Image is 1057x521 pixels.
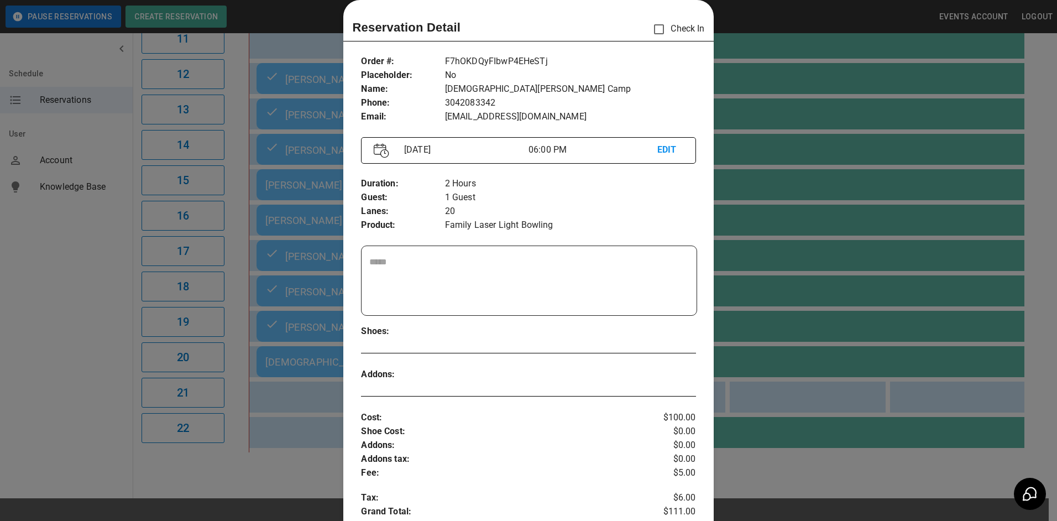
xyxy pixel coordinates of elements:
[640,491,696,505] p: $6.00
[361,177,444,191] p: Duration :
[640,439,696,452] p: $0.00
[361,69,444,82] p: Placeholder :
[361,368,444,382] p: Addons :
[361,491,640,505] p: Tax :
[361,466,640,480] p: Fee :
[361,411,640,425] p: Cost :
[640,411,696,425] p: $100.00
[361,452,640,466] p: Addons tax :
[352,18,461,37] p: Reservation Detail
[445,205,696,218] p: 20
[528,143,657,157] p: 06:00 PM
[445,191,696,205] p: 1 Guest
[445,55,696,69] p: F7hOKDQyFIbwP4EHeSTj
[640,466,696,480] p: $5.00
[657,143,683,157] p: EDIT
[361,55,444,69] p: Order # :
[361,439,640,452] p: Addons :
[647,18,704,41] p: Check In
[640,425,696,439] p: $0.00
[361,82,444,96] p: Name :
[361,96,444,110] p: Phone :
[361,205,444,218] p: Lanes :
[361,191,444,205] p: Guest :
[445,218,696,232] p: Family Laser Light Bowling
[445,82,696,96] p: [DEMOGRAPHIC_DATA][PERSON_NAME] Camp
[361,325,444,338] p: Shoes :
[445,96,696,110] p: 3042083342
[361,218,444,232] p: Product :
[374,143,389,158] img: Vector
[361,425,640,439] p: Shoe Cost :
[445,110,696,124] p: [EMAIL_ADDRESS][DOMAIN_NAME]
[445,177,696,191] p: 2 Hours
[445,69,696,82] p: No
[400,143,528,157] p: [DATE]
[361,110,444,124] p: Email :
[640,452,696,466] p: $0.00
